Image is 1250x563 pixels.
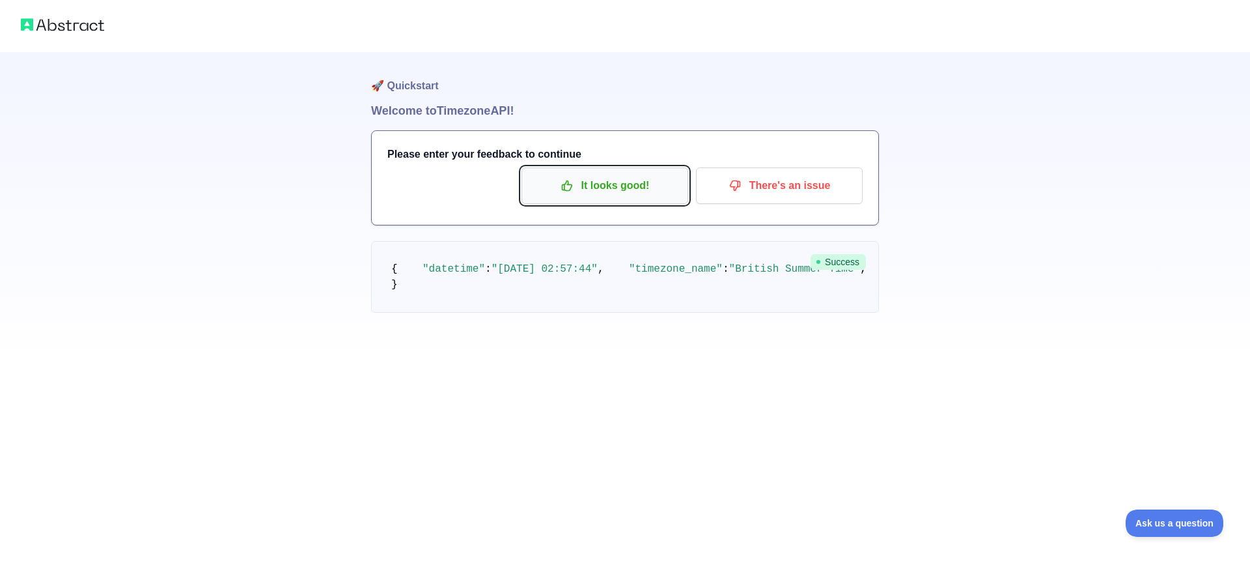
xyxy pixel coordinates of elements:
h1: Welcome to Timezone API! [371,102,879,120]
span: , [598,263,604,275]
span: "British Summer Time" [729,263,861,275]
span: { [391,263,398,275]
span: : [485,263,492,275]
span: "datetime" [423,263,485,275]
button: There's an issue [696,167,863,204]
p: It looks good! [531,175,678,197]
h1: 🚀 Quickstart [371,52,879,102]
span: : [723,263,729,275]
span: "timezone_name" [629,263,723,275]
p: There's an issue [706,175,853,197]
span: "[DATE] 02:57:44" [492,263,598,275]
iframe: Toggle Customer Support [1126,510,1224,537]
img: Abstract logo [21,16,104,34]
h3: Please enter your feedback to continue [387,147,863,162]
span: Success [811,254,866,270]
button: It looks good! [521,167,688,204]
